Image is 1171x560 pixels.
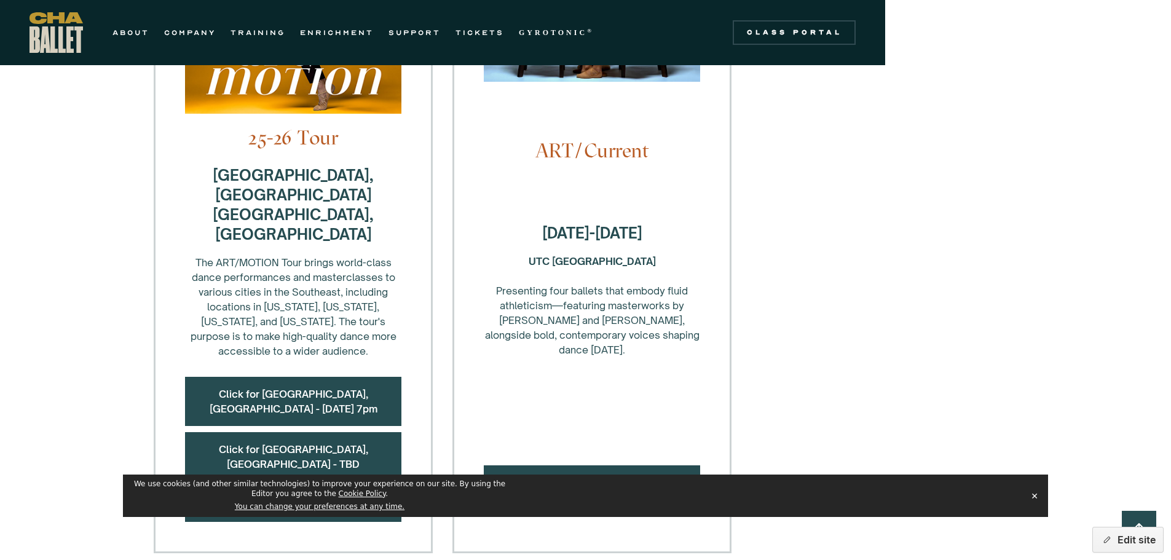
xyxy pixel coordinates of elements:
strong: [DATE]-[DATE] [542,224,642,242]
a: COMPANY [164,25,216,40]
a: Cookie Policy [339,489,386,498]
div: The ART/MOTION Tour brings world-class dance performances and masterclasses to various cities in ... [185,255,401,358]
button: You can change your preferences at any time. [235,502,404,512]
span: We use cookies (and other similar technologies) to improve your experience on our site. By using ... [134,479,505,498]
h4: 25-26 Tour [185,126,401,149]
strong: [GEOGRAPHIC_DATA], [GEOGRAPHIC_DATA] [GEOGRAPHIC_DATA], [GEOGRAPHIC_DATA] [213,166,374,243]
a: Class Portal [733,20,856,45]
strong: UTC [GEOGRAPHIC_DATA] ‍ [529,255,656,267]
a: TICKETS [455,25,504,40]
button: Close [1026,487,1043,505]
div: Class Portal [740,28,848,37]
div: Presenting four ballets that embody fluid athleticism—featuring masterworks by [PERSON_NAME] and ... [484,254,700,357]
strong: GYROTONIC [519,28,587,37]
sup: ® [587,28,594,34]
a: SUPPORT [388,25,441,40]
h4: ART/Current [484,139,700,162]
a: ENRICHMENT [300,25,374,40]
a: Click for [GEOGRAPHIC_DATA], [GEOGRAPHIC_DATA] - [DATE] 7pm [210,388,377,415]
a: ABOUT [112,25,149,40]
button: Edit site [1092,527,1164,553]
a: home [30,12,83,53]
a: TRAINING [231,25,285,40]
a: GYROTONIC® [519,25,594,40]
a: Click for [GEOGRAPHIC_DATA], [GEOGRAPHIC_DATA] - TBD [219,443,368,470]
